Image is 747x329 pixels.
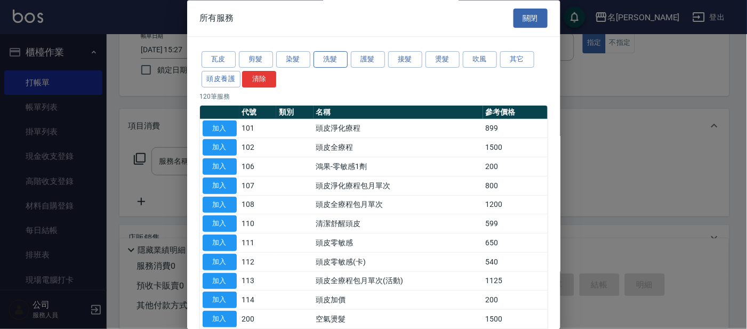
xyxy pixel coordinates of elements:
td: 800 [483,176,548,196]
td: 頭皮零敏感(卡) [314,253,483,272]
button: 接髮 [388,52,422,68]
button: 護髮 [351,52,385,68]
th: 參考價格 [483,106,548,119]
button: 加入 [203,197,237,213]
button: 加入 [203,178,237,194]
td: 頭皮全療程 [314,138,483,157]
span: 所有服務 [200,13,234,23]
button: 加入 [203,311,237,328]
td: 頭皮全療程包月單次 [314,196,483,215]
td: 1125 [483,272,548,291]
td: 1200 [483,196,548,215]
td: 200 [483,157,548,176]
button: 加入 [203,121,237,137]
button: 洗髮 [314,52,348,68]
td: 650 [483,234,548,253]
button: 加入 [203,216,237,232]
td: 鴻果-零敏感1劑 [314,157,483,176]
td: 114 [239,291,277,310]
td: 540 [483,253,548,272]
td: 111 [239,234,277,253]
td: 空氣燙髮 [314,310,483,329]
td: 清潔舒醒頭皮 [314,214,483,234]
td: 1500 [483,310,548,329]
td: 101 [239,119,277,139]
p: 120 筆服務 [200,92,548,101]
td: 107 [239,176,277,196]
td: 1500 [483,138,548,157]
td: 200 [483,291,548,310]
td: 112 [239,253,277,272]
th: 代號 [239,106,277,119]
button: 頭皮養護 [202,71,241,87]
td: 106 [239,157,277,176]
th: 類別 [276,106,314,119]
button: 關閉 [513,9,548,28]
td: 108 [239,196,277,215]
td: 599 [483,214,548,234]
button: 加入 [203,159,237,175]
button: 染髮 [276,52,310,68]
td: 頭皮淨化療程 [314,119,483,139]
button: 加入 [203,235,237,252]
button: 其它 [500,52,534,68]
td: 110 [239,214,277,234]
td: 頭皮全療程包月單次(活動) [314,272,483,291]
td: 頭皮淨化療程包月單次 [314,176,483,196]
td: 113 [239,272,277,291]
button: 加入 [203,140,237,156]
button: 燙髮 [425,52,460,68]
td: 頭皮零敏感 [314,234,483,253]
td: 200 [239,310,277,329]
td: 899 [483,119,548,139]
td: 102 [239,138,277,157]
button: 剪髮 [239,52,273,68]
button: 瓦皮 [202,52,236,68]
th: 名稱 [314,106,483,119]
button: 加入 [203,254,237,270]
button: 吹風 [463,52,497,68]
button: 加入 [203,292,237,309]
button: 清除 [242,71,276,87]
button: 加入 [203,273,237,290]
td: 頭皮加價 [314,291,483,310]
